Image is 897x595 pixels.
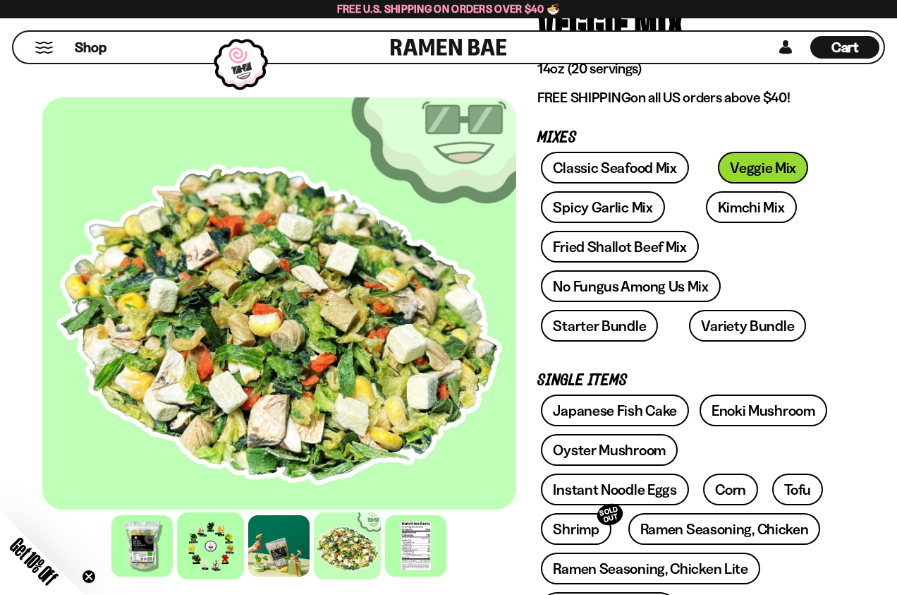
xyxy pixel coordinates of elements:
div: Cart [810,32,879,63]
a: Ramen Seasoning, Chicken Lite [541,553,759,584]
span: Shop [75,38,106,57]
a: Classic Seafood Mix [541,152,688,184]
a: Variety Bundle [689,310,806,342]
p: Mixes [537,131,834,145]
span: Cart [831,39,859,56]
a: Tofu [772,474,823,505]
a: Shop [75,36,106,59]
button: Mobile Menu Trigger [35,42,54,54]
span: Free U.S. Shipping on Orders over $40 🍜 [337,2,561,16]
strong: FREE SHIPPING [537,89,630,106]
a: Fried Shallot Beef Mix [541,231,698,263]
a: Ramen Seasoning, Chicken [628,513,821,545]
a: Kimchi Mix [706,191,797,223]
a: Corn [703,474,758,505]
p: on all US orders above $40! [537,89,834,107]
button: Close teaser [82,570,96,584]
a: Enoki Mushroom [700,395,827,426]
a: Oyster Mushroom [541,434,678,466]
a: Japanese Fish Cake [541,395,689,426]
span: Get 10% Off [6,534,61,589]
p: Single Items [537,374,834,387]
a: Instant Noodle Eggs [541,474,688,505]
a: Starter Bundle [541,310,658,342]
a: No Fungus Among Us Mix [541,270,720,302]
a: Spicy Garlic Mix [541,191,664,223]
div: SOLD OUT [594,501,626,529]
a: ShrimpSOLD OUT [541,513,611,545]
